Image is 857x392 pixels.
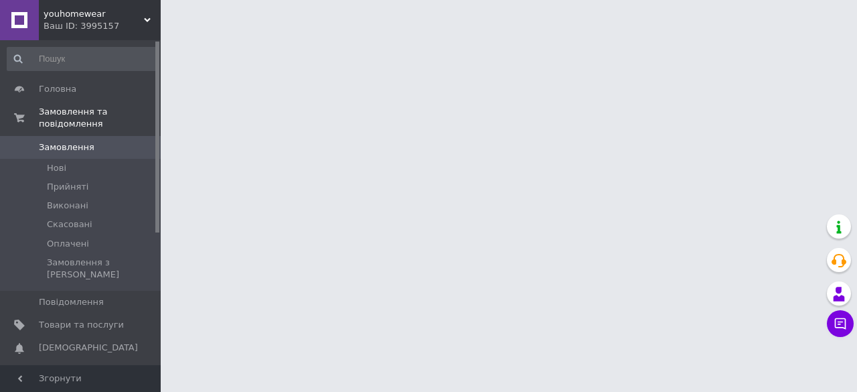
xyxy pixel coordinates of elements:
input: Пошук [7,47,158,71]
span: Прийняті [47,181,88,193]
span: [DEMOGRAPHIC_DATA] [39,342,138,354]
span: Скасовані [47,218,92,231]
span: Товари та послуги [39,319,124,331]
span: Головна [39,83,76,95]
span: youhomewear [44,8,144,20]
span: Виконані [47,200,88,212]
span: Замовлення з [PERSON_NAME] [47,257,157,281]
button: Чат з покупцем [827,310,854,337]
span: Замовлення [39,141,94,153]
span: Замовлення та повідомлення [39,106,161,130]
span: Повідомлення [39,296,104,308]
span: Оплачені [47,238,89,250]
div: Ваш ID: 3995157 [44,20,161,32]
span: Нові [47,162,66,174]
